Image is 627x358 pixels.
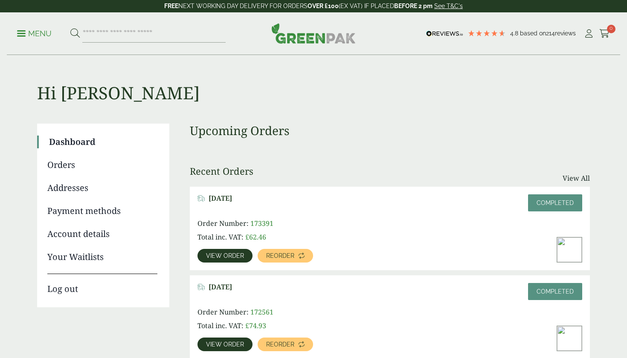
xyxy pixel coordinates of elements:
img: GreenPak Supplies [271,23,356,43]
span: Total inc. VAT: [197,232,244,242]
span: £ [245,232,249,242]
strong: FREE [164,3,178,9]
span: [DATE] [209,283,232,291]
span: View order [206,341,244,347]
bdi: 74.93 [245,321,266,330]
i: Cart [599,29,610,38]
a: Addresses [47,182,157,194]
img: REVIEWS.io [426,31,463,37]
span: 214 [546,30,555,37]
span: Based on [520,30,546,37]
a: Your Waitlists [47,251,157,263]
strong: BEFORE 2 pm [394,3,433,9]
i: My Account [583,29,594,38]
h3: Recent Orders [190,165,253,176]
a: 0 [599,27,610,40]
span: Total inc. VAT: [197,321,244,330]
a: Menu [17,29,52,37]
a: View order [197,338,253,351]
a: See T&C's [434,3,463,9]
a: Log out [47,274,157,295]
span: View order [206,253,244,259]
a: Reorder [258,338,313,351]
span: £ [245,321,249,330]
a: Payment methods [47,205,157,217]
span: [DATE] [209,194,232,202]
h1: Hi [PERSON_NAME] [37,55,590,103]
img: IMG_5665-300x200.jpg [557,237,582,262]
a: Orders [47,159,157,171]
span: Completed [537,288,574,295]
a: View order [197,249,253,263]
a: Reorder [258,249,313,263]
bdi: 62.46 [245,232,266,242]
span: Reorder [266,253,294,259]
span: 172561 [250,307,273,317]
a: View All [563,173,590,183]
span: 0 [607,25,615,33]
div: 4.79 Stars [467,29,506,37]
span: Completed [537,199,574,206]
strong: OVER £100 [308,3,339,9]
span: Order Number: [197,307,249,317]
p: Menu [17,29,52,39]
h3: Upcoming Orders [190,124,590,138]
span: 173391 [250,219,273,228]
img: 2oz-Paper-Souffle-Pot-300x300.jpg [557,326,582,351]
span: Order Number: [197,219,249,228]
span: Reorder [266,341,294,347]
a: Dashboard [49,136,157,148]
a: Account details [47,228,157,240]
span: reviews [555,30,576,37]
span: 4.8 [510,30,520,37]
